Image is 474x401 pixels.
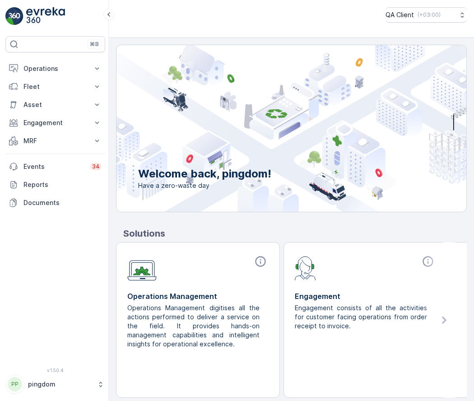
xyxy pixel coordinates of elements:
p: Operations [23,64,87,73]
img: module-icon [295,255,316,280]
p: ( +03:00 ) [418,11,441,19]
p: Engagement [295,291,436,302]
img: logo [5,7,23,25]
button: Operations [5,60,105,78]
button: Asset [5,96,105,114]
p: Solutions [123,227,467,240]
p: Events [23,162,85,171]
button: Engagement [5,114,105,132]
p: Engagement [23,118,87,127]
img: module-icon [127,255,157,281]
p: Engagement consists of all the activities for customer facing operations from order receipt to in... [295,303,429,331]
img: logo_light-DOdMpM7g.png [26,7,65,25]
a: Reports [5,176,105,194]
p: MRF [23,136,87,145]
button: PPpingdom [5,375,105,394]
p: QA Client [386,10,414,19]
div: PP [8,377,22,392]
p: Documents [23,198,102,207]
a: Documents [5,194,105,212]
a: Events34 [5,158,105,176]
button: MRF [5,132,105,150]
p: ⌘B [90,41,99,48]
img: city illustration [76,45,466,212]
p: Welcome back, pingdom! [138,167,271,181]
p: Operations Management digitises all the actions performed to deliver a service on the field. It p... [127,303,261,349]
span: v 1.50.4 [5,368,105,373]
span: Have a zero-waste day [138,181,271,190]
p: Reports [23,180,102,189]
p: Fleet [23,82,87,91]
p: pingdom [28,380,93,389]
button: Fleet [5,78,105,96]
button: QA Client(+03:00) [386,7,467,23]
p: Asset [23,100,87,109]
p: Operations Management [127,291,269,302]
p: 34 [92,163,100,170]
